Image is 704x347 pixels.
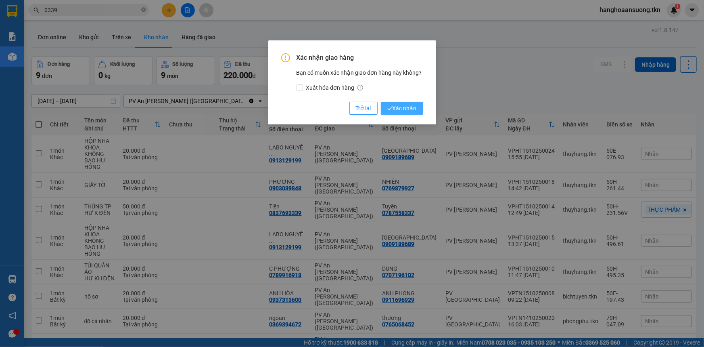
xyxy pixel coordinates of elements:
[387,104,417,113] span: Xác nhận
[357,85,363,90] span: info-circle
[297,68,423,92] div: Bạn có muốn xác nhận giao đơn hàng này không?
[297,53,423,62] span: Xác nhận giao hàng
[281,53,290,62] span: exclamation-circle
[381,102,423,115] button: checkXác nhận
[303,83,367,92] span: Xuất hóa đơn hàng
[349,102,378,115] button: Trở lại
[387,106,393,111] span: check
[10,21,128,61] b: GỬI : PV An [PERSON_NAME] ([GEOGRAPHIC_DATA])
[356,104,371,113] span: Trở lại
